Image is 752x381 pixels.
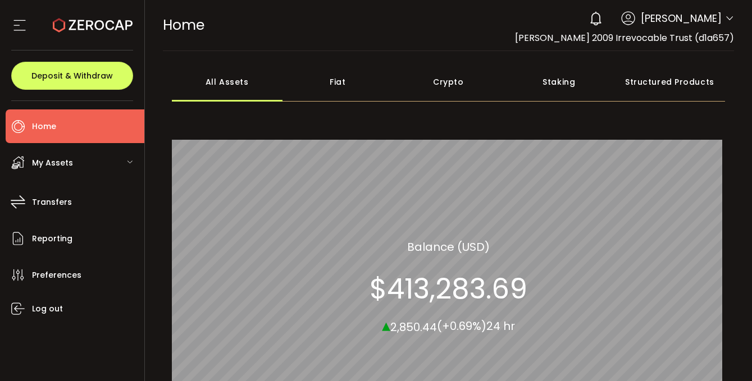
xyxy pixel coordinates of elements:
div: Staking [504,62,614,102]
span: Log out [32,301,63,317]
div: Crypto [393,62,504,102]
span: Deposit & Withdraw [31,72,113,80]
span: Home [163,15,204,35]
span: 2,850.44 [390,319,437,334]
span: ▴ [382,313,390,337]
span: Preferences [32,267,81,283]
span: (+0.69%) [437,318,486,334]
button: Deposit & Withdraw [11,62,133,90]
span: Transfers [32,194,72,210]
span: Reporting [32,231,72,247]
span: [PERSON_NAME] 2009 Irrevocable Trust (d1a657) [515,31,734,44]
section: $413,283.69 [370,272,527,305]
section: Balance (USD) [407,238,490,255]
span: My Assets [32,155,73,171]
div: Structured Products [614,62,725,102]
span: 24 hr [486,318,515,334]
iframe: Chat Widget [696,327,752,381]
div: All Assets [172,62,282,102]
span: Home [32,118,56,135]
span: [PERSON_NAME] [641,11,722,26]
div: Fiat [282,62,393,102]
